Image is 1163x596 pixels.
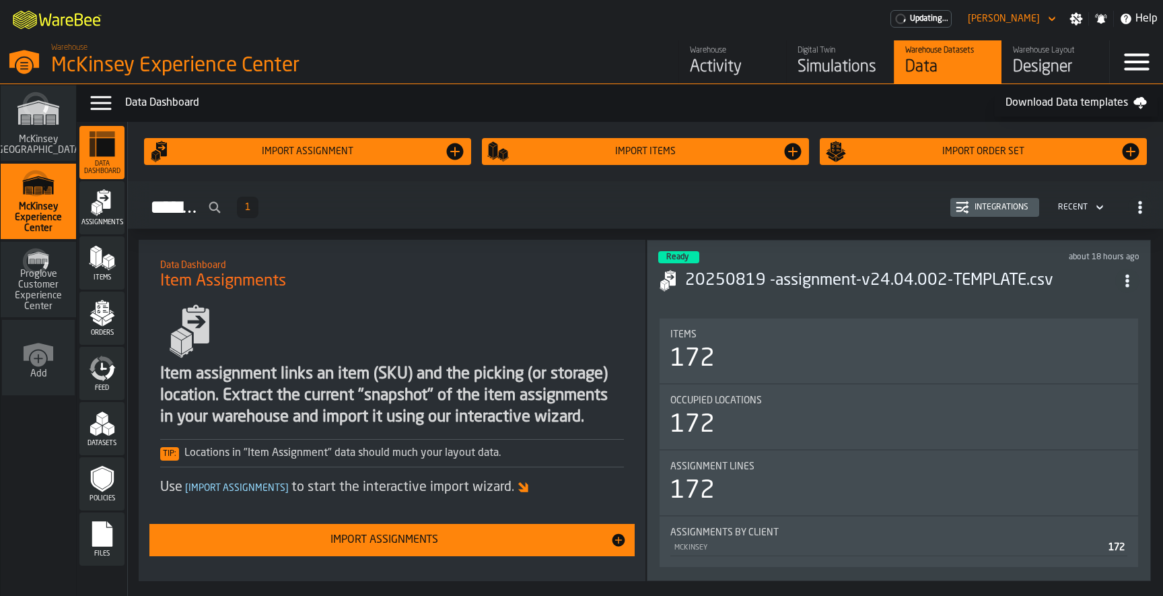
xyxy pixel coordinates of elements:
div: stat-Items [660,319,1138,383]
div: Warehouse Layout [1013,46,1098,55]
a: link-to-/wh/i/99265d59-bd42-4a33-a5fd-483dee362034/simulations [1,164,76,242]
div: stat-Assignment lines [660,451,1138,515]
div: Integrations [969,203,1034,212]
div: status-3 2 [658,251,699,263]
label: button-toggle-Menu [1110,40,1163,84]
span: Items [670,329,697,340]
div: stat-Assignments by Client [660,517,1138,567]
a: link-to-/wh/new [2,320,75,398]
span: Import Assignments [182,484,291,493]
div: Updated: 19/08/2025, 23:26:39 Created: 19/08/2025, 23:26:34 [921,253,1139,262]
div: Data Dashboard [125,95,995,111]
div: Activity [690,57,775,78]
div: 172 [670,477,715,504]
span: Tip: [160,447,179,461]
span: Policies [79,495,125,502]
button: button-Import assignment [144,138,471,165]
a: link-to-/wh/i/99265d59-bd42-4a33-a5fd-483dee362034/designer [1001,40,1109,84]
label: button-toggle-Help [1114,11,1163,27]
div: McKinsey [673,543,1103,552]
div: Title [670,395,1127,406]
div: DropdownMenuValue-Nikola Ajzenhamer [962,11,1059,27]
div: Locations in "Item Assignment" data should much your layout data. [160,445,624,461]
div: Title [670,461,1127,472]
li: menu Policies [79,457,125,511]
div: title-Item Assignments [149,251,635,299]
span: Orders [79,329,125,337]
div: Data [905,57,991,78]
div: 172 [670,345,715,372]
h2: Sub Title [160,257,624,271]
a: link-to-/wh/i/99265d59-bd42-4a33-a5fd-483dee362034/pricing/ [890,10,952,28]
a: link-to-/wh/i/ad8a128b-0962-41b6-b9c5-f48cc7973f93/simulations [1,242,76,320]
button: button-Import Items [482,138,809,165]
div: Warehouse Datasets [905,46,991,55]
span: Data Dashboard [79,160,125,175]
span: Feed [79,385,125,392]
div: Import Assignments [157,532,610,548]
h2: button-Assignments [128,181,1163,229]
div: ItemListCard-DashboardItemContainer [647,240,1151,581]
li: menu Data Dashboard [79,126,125,180]
div: DropdownMenuValue-4 [1053,199,1106,216]
div: Title [670,329,1127,340]
div: Title [670,527,1127,538]
section: card-AssignmentDashboardCard [658,316,1139,570]
li: menu Assignments [79,181,125,235]
button: button-Import Assignments [149,524,635,556]
span: 1 [245,203,250,212]
span: Item Assignments [160,271,286,292]
div: ButtonLoadMore-Load More-Prev-First-Last [232,197,264,218]
span: [ [185,484,188,493]
span: 172 [1108,543,1125,552]
span: Add [30,368,47,379]
span: Assignment lines [670,461,754,472]
div: stat-Occupied Locations [660,385,1138,449]
label: button-toggle-Settings [1064,12,1088,26]
div: DropdownMenuValue-Nikola Ajzenhamer [968,13,1040,24]
span: Assignments [79,219,125,226]
span: ] [285,484,289,493]
div: Use to start the interactive import wizard. [160,478,624,497]
div: Digital Twin [798,46,883,55]
li: menu Orders [79,292,125,345]
span: Files [79,550,125,558]
div: McKinsey Experience Center [51,54,415,78]
div: Simulations [798,57,883,78]
div: 172 [670,411,715,438]
div: Import assignment [171,146,444,157]
div: Menu Subscription [890,10,952,28]
span: Occupied Locations [670,395,762,406]
label: button-toggle-Data Menu [82,90,120,117]
li: menu Items [79,236,125,290]
div: ItemListCard- [139,240,645,581]
li: menu Datasets [79,402,125,456]
a: link-to-/wh/i/99265d59-bd42-4a33-a5fd-483dee362034/data [894,40,1001,84]
a: link-to-/wh/i/71831578-dae4-4e28-8b4f-d42a496a0f54/simulations [1,86,76,164]
div: DropdownMenuValue-4 [1058,203,1088,212]
div: Import Order Set [847,146,1120,157]
span: Ready [666,253,689,261]
span: Assignments by Client [670,527,779,538]
span: Warehouse [51,43,87,53]
h3: 20250819 -assignment-v24.04.002-TEMPLATE.csv [685,270,1115,292]
a: link-to-/wh/i/99265d59-bd42-4a33-a5fd-483dee362034/simulations [786,40,894,84]
span: Help [1135,11,1158,27]
div: Item assignment links an item (SKU) and the picking (or storage) location. Extract the current "s... [160,364,624,428]
div: Import Items [509,146,782,157]
a: link-to-/wh/i/99265d59-bd42-4a33-a5fd-483dee362034/feed/ [678,40,786,84]
span: Updating... [910,14,948,24]
a: Download Data templates [995,90,1158,117]
span: Datasets [79,440,125,447]
li: menu Files [79,512,125,566]
div: Warehouse [690,46,775,55]
div: StatList-item-McKinsey [670,538,1127,556]
li: menu Feed [79,347,125,401]
div: Designer [1013,57,1098,78]
label: button-toggle-Notifications [1089,12,1113,26]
